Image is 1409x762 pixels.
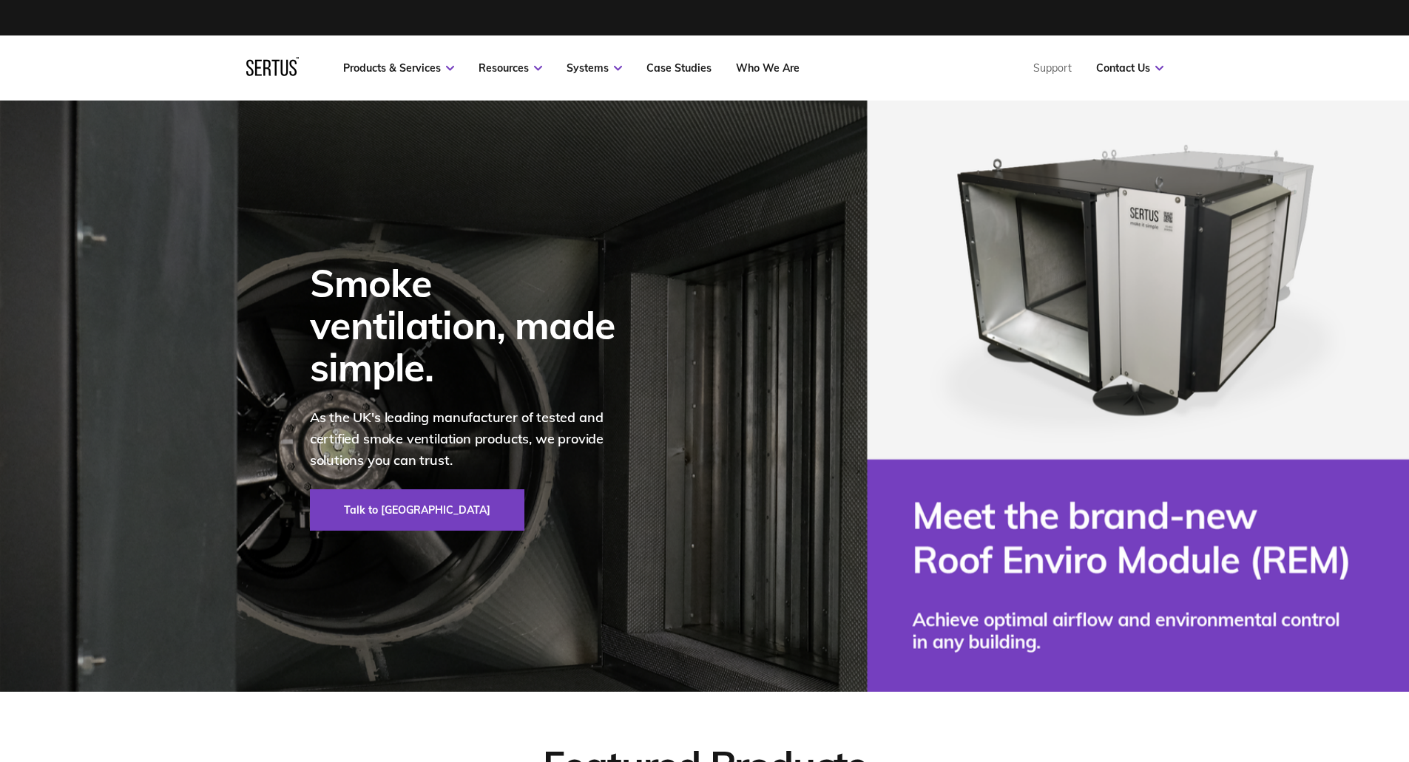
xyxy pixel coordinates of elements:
[479,61,542,75] a: Resources
[736,61,800,75] a: Who We Are
[646,61,712,75] a: Case Studies
[343,61,454,75] a: Products & Services
[310,262,635,389] div: Smoke ventilation, made simple.
[1033,61,1072,75] a: Support
[310,489,524,531] a: Talk to [GEOGRAPHIC_DATA]
[567,61,622,75] a: Systems
[1096,61,1163,75] a: Contact Us
[310,407,635,471] p: As the UK's leading manufacturer of tested and certified smoke ventilation products, we provide s...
